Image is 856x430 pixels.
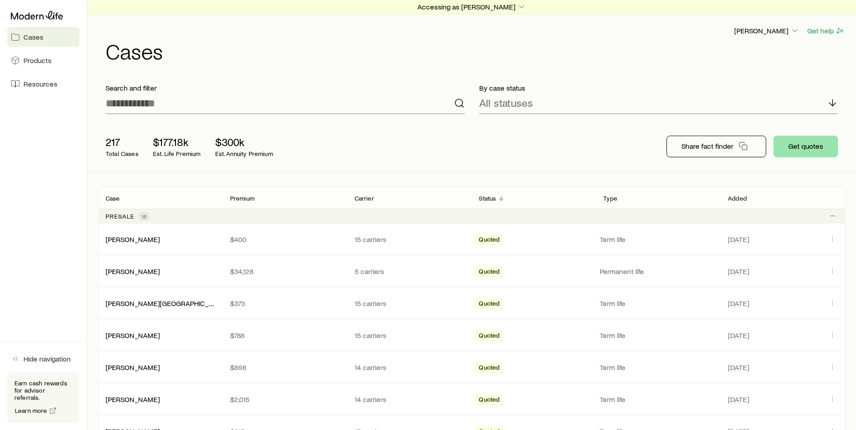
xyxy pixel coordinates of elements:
[106,299,227,307] a: [PERSON_NAME][GEOGRAPHIC_DATA]
[153,150,201,157] p: Est. Life Premium
[230,331,340,340] p: $788
[106,363,160,371] a: [PERSON_NAME]
[230,299,340,308] p: $373
[106,267,160,275] a: [PERSON_NAME]
[23,354,71,363] span: Hide navigation
[23,79,57,88] span: Resources
[479,332,500,341] span: Quoted
[7,50,79,70] a: Products
[728,299,749,308] span: [DATE]
[7,74,79,94] a: Resources
[106,83,465,92] p: Search and filter
[23,56,51,65] span: Products
[666,136,766,157] button: Share fact finder
[600,331,717,340] p: Term life
[773,136,838,157] button: Get quotes
[106,150,139,157] p: Total Cases
[355,195,374,202] p: Carrier
[728,195,747,202] p: Added
[479,83,838,92] p: By case status
[600,299,717,308] p: Term life
[355,395,465,404] p: 14 carriers
[734,26,799,35] p: [PERSON_NAME]
[355,299,465,308] p: 15 carriers
[681,142,733,151] p: Share fact finder
[355,363,465,372] p: 14 carriers
[7,27,79,47] a: Cases
[603,195,617,202] p: Type
[807,26,845,36] button: Get help
[106,40,845,62] h1: Cases
[106,235,160,243] a: [PERSON_NAME]
[355,331,465,340] p: 15 carriers
[106,235,160,244] div: [PERSON_NAME]
[106,267,160,276] div: [PERSON_NAME]
[479,268,500,277] span: Quoted
[14,380,72,401] p: Earn cash rewards for advisor referrals.
[106,136,139,148] p: 217
[600,363,717,372] p: Term life
[479,195,496,202] p: Status
[230,363,340,372] p: $898
[479,236,500,245] span: Quoted
[106,195,120,202] p: Case
[7,349,79,369] button: Hide navigation
[106,299,216,308] div: [PERSON_NAME][GEOGRAPHIC_DATA]
[479,96,533,109] p: All statuses
[230,195,254,202] p: Premium
[215,136,273,148] p: $300k
[728,235,749,244] span: [DATE]
[479,396,500,405] span: Quoted
[479,364,500,373] span: Quoted
[142,213,147,220] span: 18
[106,331,160,339] a: [PERSON_NAME]
[7,372,79,423] div: Earn cash rewards for advisor referrals.Learn more
[106,395,160,404] div: [PERSON_NAME]
[15,407,47,414] span: Learn more
[479,300,500,309] span: Quoted
[728,267,749,276] span: [DATE]
[600,235,717,244] p: Term life
[728,331,749,340] span: [DATE]
[153,136,201,148] p: $177.18k
[728,363,749,372] span: [DATE]
[417,2,526,11] p: Accessing as [PERSON_NAME]
[230,235,340,244] p: $400
[230,395,340,404] p: $2,015
[23,32,43,41] span: Cases
[728,395,749,404] span: [DATE]
[355,267,465,276] p: 5 carriers
[734,26,800,37] button: [PERSON_NAME]
[215,150,273,157] p: Est. Annuity Premium
[600,267,717,276] p: Permanent life
[106,363,160,372] div: [PERSON_NAME]
[230,267,340,276] p: $34,128
[355,235,465,244] p: 15 carriers
[106,395,160,403] a: [PERSON_NAME]
[106,213,134,220] p: Presale
[600,395,717,404] p: Term life
[106,331,160,340] div: [PERSON_NAME]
